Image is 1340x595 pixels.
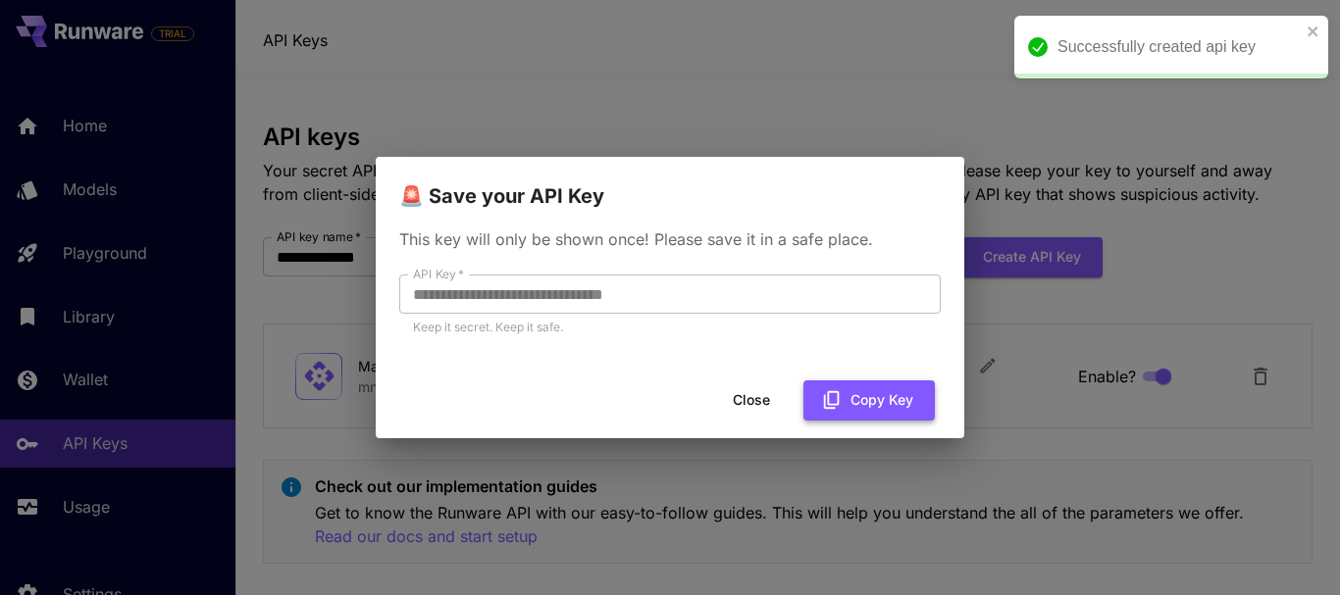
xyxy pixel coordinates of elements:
button: close [1307,24,1320,39]
p: Keep it secret. Keep it safe. [413,318,927,337]
div: Successfully created api key [1057,35,1301,59]
button: Close [707,380,796,421]
p: This key will only be shown once! Please save it in a safe place. [399,227,941,251]
button: Copy Key [803,380,935,421]
h2: 🚨 Save your API Key [376,157,964,212]
label: API Key [413,266,464,282]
